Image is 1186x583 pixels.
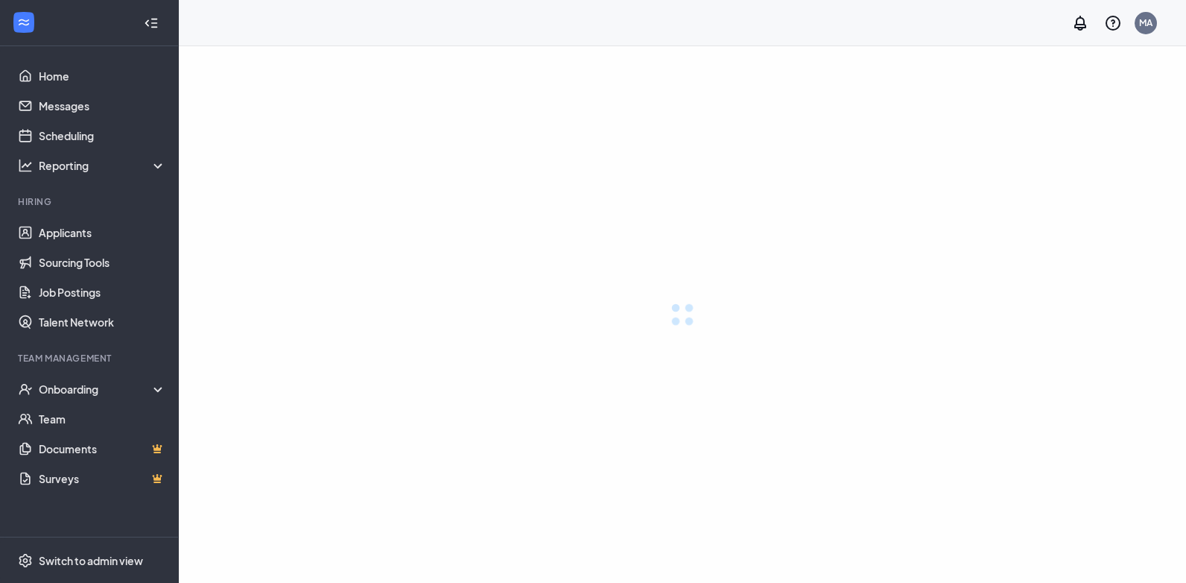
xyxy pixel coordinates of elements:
div: Team Management [18,352,163,365]
div: Switch to admin view [39,553,143,568]
a: Scheduling [39,121,166,151]
a: Home [39,61,166,91]
div: Reporting [39,158,167,173]
a: DocumentsCrown [39,434,166,464]
svg: Settings [18,553,33,568]
div: Hiring [18,195,163,208]
a: Team [39,404,166,434]
svg: UserCheck [18,382,33,397]
svg: Analysis [18,158,33,173]
a: Sourcing Tools [39,248,166,277]
svg: Notifications [1071,14,1089,32]
svg: Collapse [144,16,159,31]
a: Applicants [39,218,166,248]
div: Onboarding [39,382,167,397]
a: SurveysCrown [39,464,166,494]
a: Talent Network [39,307,166,337]
a: Messages [39,91,166,121]
svg: WorkstreamLogo [16,15,31,30]
svg: QuestionInfo [1104,14,1122,32]
div: MA [1139,16,1152,29]
a: Job Postings [39,277,166,307]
